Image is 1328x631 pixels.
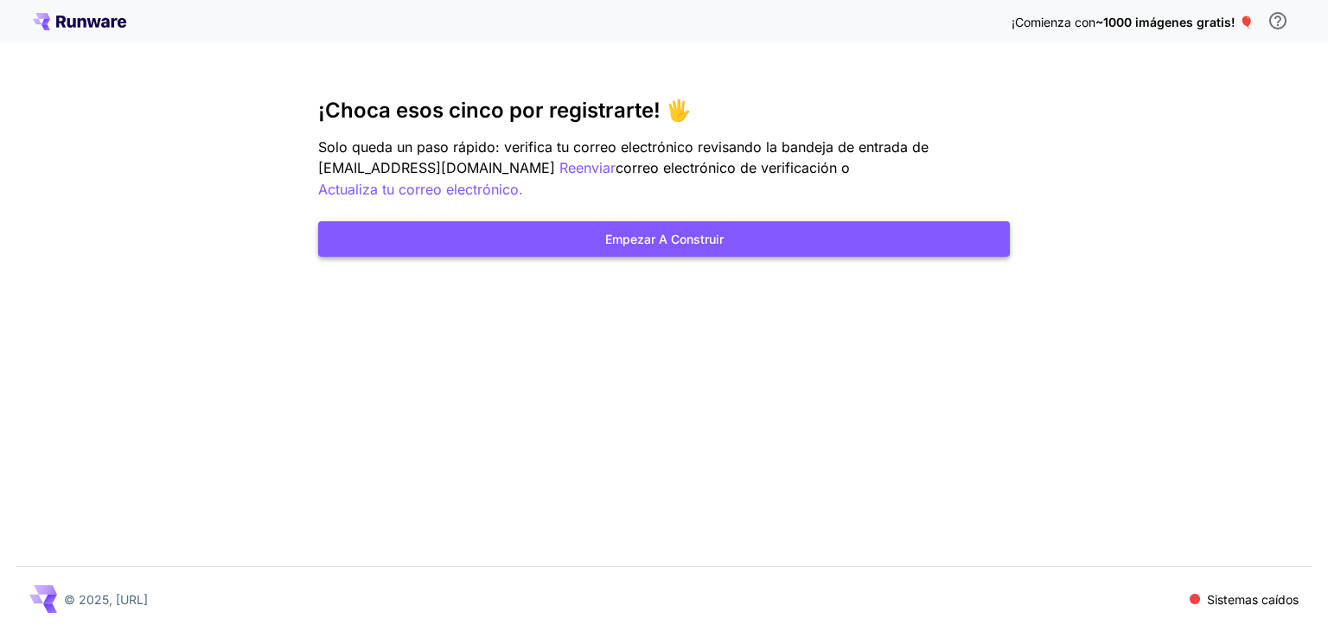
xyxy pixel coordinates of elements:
[559,159,616,176] font: Reenviar
[559,157,616,179] button: Reenviar
[616,159,850,176] font: correo electrónico de verificación o
[1207,592,1299,607] font: Sistemas caídos
[318,221,1010,257] button: Empezar a construir
[1261,3,1295,38] button: Para calificar para obtener crédito gratuito, debe registrarse con una dirección de correo electr...
[1012,15,1095,29] font: ¡Comienza con
[1095,15,1254,29] font: ~1000 imágenes gratis! 🎈
[318,138,929,156] font: Solo queda un paso rápido: verifica tu correo electrónico revisando la bandeja de entrada de
[318,159,555,176] font: [EMAIL_ADDRESS][DOMAIN_NAME]
[605,232,724,246] font: Empezar a construir
[318,181,523,198] font: Actualiza tu correo electrónico.
[318,98,692,123] font: ¡Choca esos cinco por registrarte! 🖐️
[318,179,523,201] button: Actualiza tu correo electrónico.
[64,592,148,607] font: © 2025, [URL]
